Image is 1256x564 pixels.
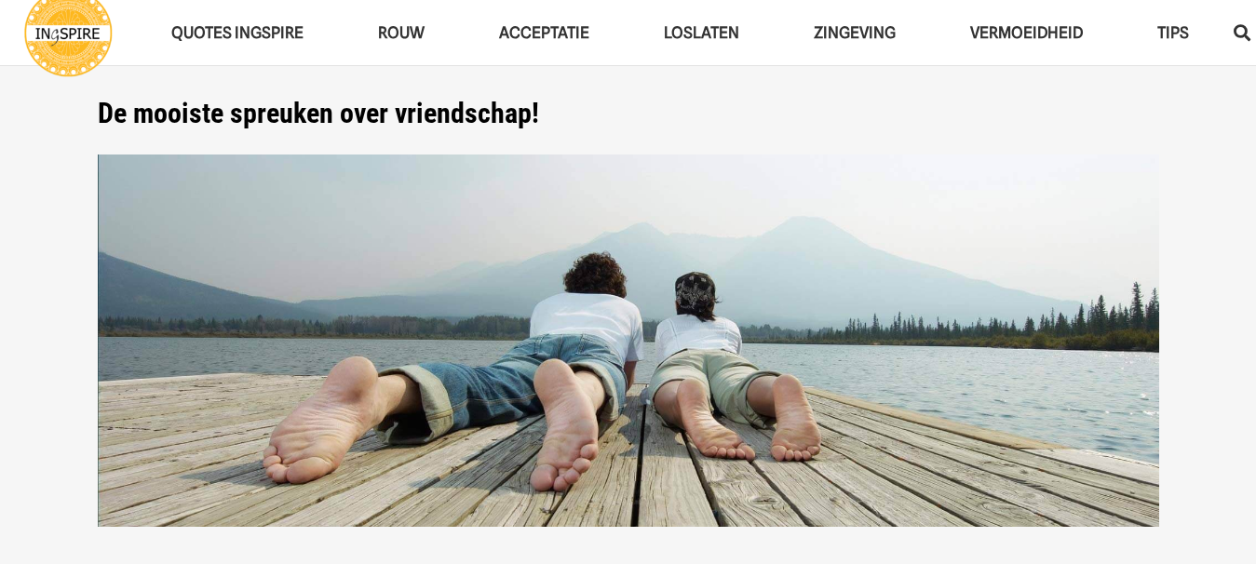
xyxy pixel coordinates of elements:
span: TIPS [1157,23,1189,42]
span: Acceptatie [499,23,589,42]
span: VERMOEIDHEID [970,23,1083,42]
a: ROUWROUW Menu [341,9,462,57]
a: QUOTES INGSPIREQUOTES INGSPIRE Menu [134,9,341,57]
a: ZingevingZingeving Menu [777,9,933,57]
span: QUOTES INGSPIRE [171,23,304,42]
span: Loslaten [664,23,739,42]
a: TIPSTIPS Menu [1120,9,1226,57]
h1: De mooiste spreuken over vriendschap! [98,97,1159,130]
span: ROUW [378,23,425,42]
span: Zingeving [814,23,896,42]
a: AcceptatieAcceptatie Menu [462,9,627,57]
a: LoslatenLoslaten Menu [627,9,777,57]
img: Spreuken over vriendschap voor vrienden om te delen! - kijk op ingspire.nl [98,154,1159,528]
a: VERMOEIDHEIDVERMOEIDHEID Menu [933,9,1120,57]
